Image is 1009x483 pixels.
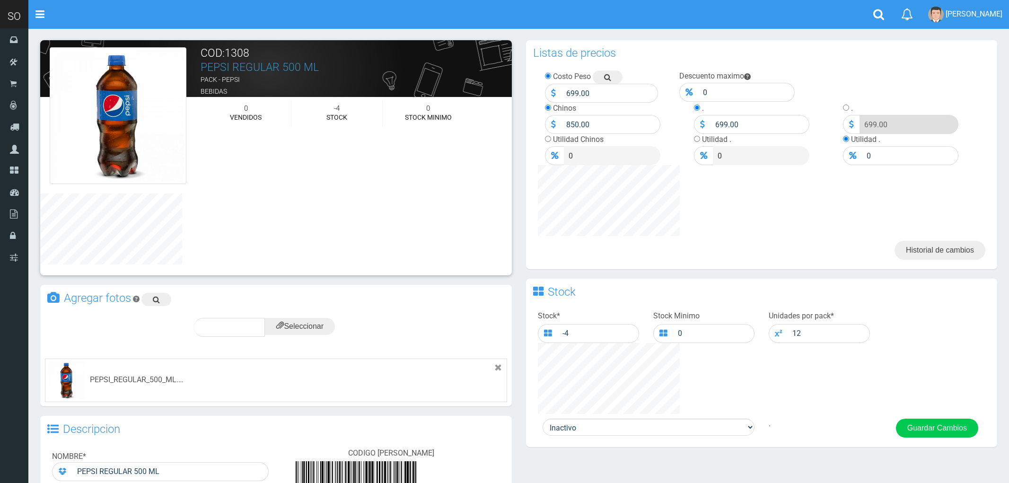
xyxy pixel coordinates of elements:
img: PEPSI_REGULAR_500_ML.jpg [50,47,186,184]
label: Utilidad Chinos [553,135,604,144]
label: Utilidad . [702,135,731,144]
input: Precio Costo... [562,84,658,103]
h3: Listas de precios [533,47,616,59]
img: User Image [928,7,944,22]
label: Chinos [553,104,576,113]
label: Descuento maximo [679,71,744,80]
label: . [851,104,853,113]
h3: Descripcion [63,423,120,435]
a: Historial de cambios [895,241,985,260]
input: Precio . [713,146,809,165]
input: Precio Venta... [564,146,660,165]
a: PEPSI REGULAR 500 ML [201,61,319,74]
input: Precio Venta... [562,115,660,134]
font: 0 [244,104,248,113]
label: Stock [538,311,560,322]
label: Utilidad . [851,135,880,144]
h3: Stock [548,286,576,298]
input: Precio . [711,115,809,134]
input: 1 [788,324,870,343]
font: BEBIDAS [201,88,227,95]
label: Costo Peso [553,72,591,81]
input: Precio . [860,115,958,134]
font: COD:1308 [201,47,249,60]
div: PEPSI_REGULAR_500_ML.jpg [90,375,184,386]
input: Descuento Maximo [698,83,795,102]
h3: Agregar fotos [64,292,131,304]
font: VENDIDOS [230,114,262,121]
label: CODIGO [PERSON_NAME] [348,448,434,459]
label: Stock Minimo [653,311,700,322]
button: Guardar Cambios [896,419,978,438]
font: 0 [426,104,430,113]
a: Buscar imagen en google [141,293,171,306]
input: Stock total... [558,324,639,343]
label: . [702,104,704,113]
span: Seleccionar [276,322,324,330]
span: . [769,419,771,428]
font: STOCK MINIMO [405,114,452,121]
input: Precio . [862,146,958,165]
input: Stock minimo... [673,324,755,343]
font: STOCK [326,114,347,121]
font: -4 [334,104,340,113]
input: Escribe el Nombre del producto... [72,462,269,481]
a: Buscar precio en google [593,70,623,84]
img: PEPSI_REGULAR_500_ML.jpg [48,361,86,399]
span: [PERSON_NAME] [946,9,1002,18]
label: Unidades por pack [769,311,834,322]
font: PACK - PEPSI [201,76,240,83]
